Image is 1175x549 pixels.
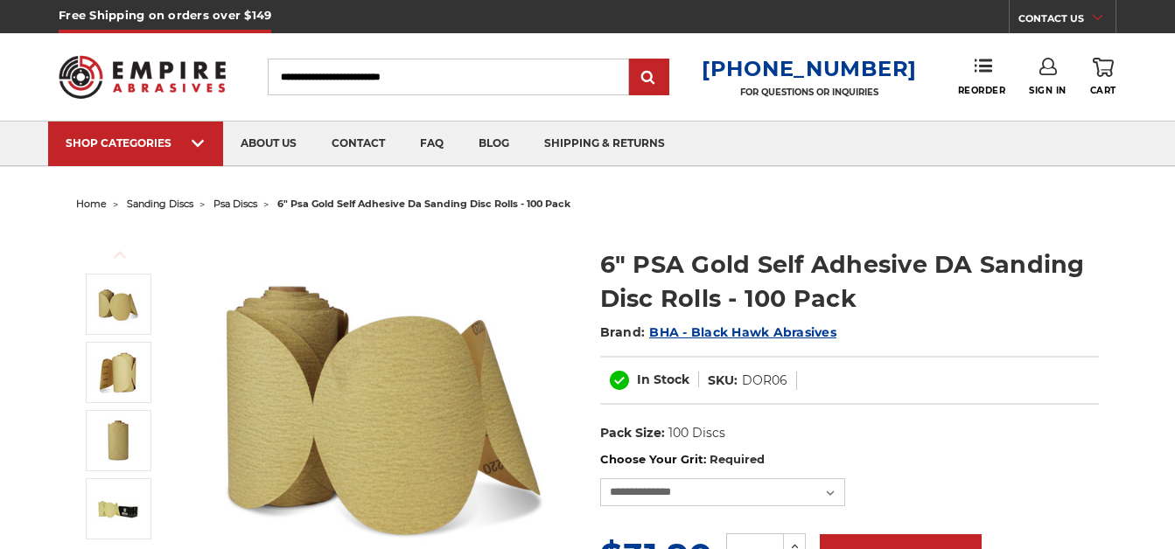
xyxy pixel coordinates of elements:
span: In Stock [637,372,689,387]
a: [PHONE_NUMBER] [702,56,917,81]
a: home [76,198,107,210]
small: Required [710,452,765,466]
dd: 100 Discs [668,424,725,442]
button: Previous [99,236,141,274]
a: about us [223,122,314,166]
a: sanding discs [127,198,193,210]
span: Sign In [1029,85,1067,96]
img: Empire Abrasives [59,45,226,110]
span: Reorder [958,85,1006,96]
dt: SKU: [708,372,738,390]
a: CONTACT US [1018,9,1116,33]
div: SHOP CATEGORIES [66,136,206,149]
span: Brand: [600,324,646,340]
span: Cart [1090,85,1116,96]
dt: Pack Size: [600,424,665,442]
img: 6" Sticky Backed Sanding Discs [96,419,140,462]
img: 6" Roll of Gold PSA Discs [96,351,140,394]
a: BHA - Black Hawk Abrasives [649,324,836,340]
img: Black Hawk Abrasives 6" Gold Sticky Back PSA Discs [96,487,140,531]
a: contact [314,122,402,166]
dd: DOR06 [742,372,787,390]
a: faq [402,122,461,166]
label: Choose Your Grit: [600,451,1099,469]
img: 6" DA Sanding Discs on a Roll [96,282,140,326]
p: FOR QUESTIONS OR INQUIRIES [702,87,917,98]
a: shipping & returns [527,122,682,166]
a: blog [461,122,527,166]
a: Cart [1090,58,1116,96]
a: psa discs [213,198,257,210]
input: Submit [632,60,667,95]
span: 6" psa gold self adhesive da sanding disc rolls - 100 pack [277,198,570,210]
h1: 6" PSA Gold Self Adhesive DA Sanding Disc Rolls - 100 Pack [600,247,1099,316]
a: Reorder [958,58,1006,95]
